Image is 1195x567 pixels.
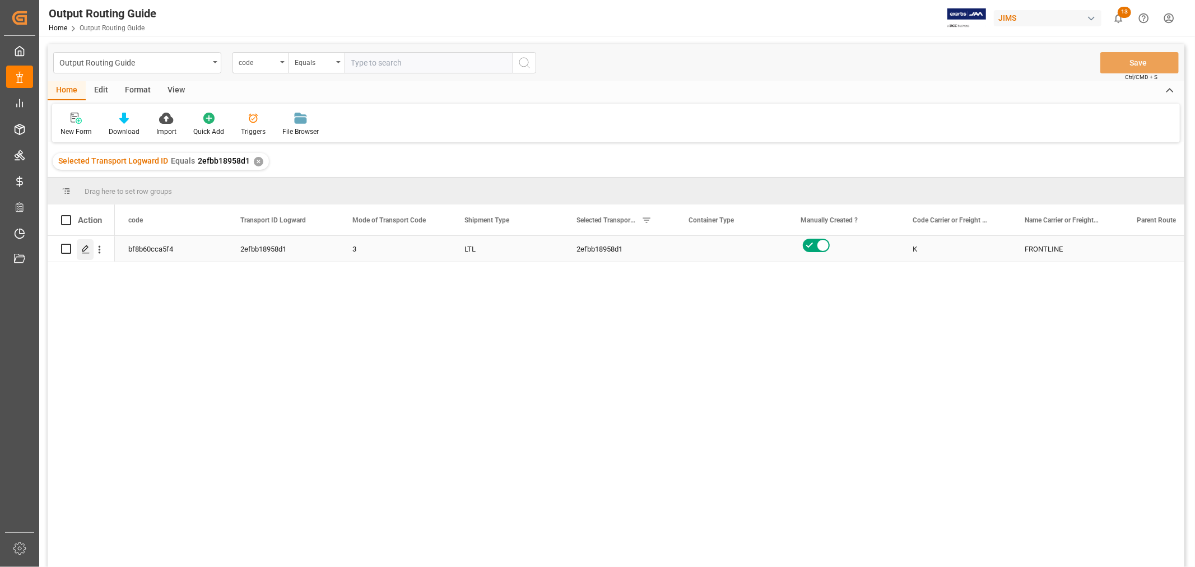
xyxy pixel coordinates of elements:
[1011,236,1123,262] div: FRONTLINE
[48,236,115,262] div: Press SPACE to select this row.
[282,127,319,137] div: File Browser
[947,8,986,28] img: Exertis%20JAM%20-%20Email%20Logo.jpg_1722504956.jpg
[1025,216,1100,224] span: Name Carrier or Freight Forwarder
[233,52,289,73] button: open menu
[59,55,209,69] div: Output Routing Guide
[1131,6,1156,31] button: Help Center
[1137,216,1176,224] span: Parent Route
[48,81,86,100] div: Home
[994,10,1101,26] div: JIMS
[85,187,172,196] span: Drag here to set row groups
[254,157,263,166] div: ✕
[451,236,563,262] div: LTL
[801,216,858,224] span: Manually Created ?
[115,236,227,262] div: bf8b60cca5f4
[159,81,193,100] div: View
[689,216,734,224] span: Container Type
[1118,7,1131,18] span: 13
[240,216,306,224] span: Transport ID Logward
[53,52,221,73] button: open menu
[241,127,266,137] div: Triggers
[563,236,675,262] div: 2efbb18958d1
[289,52,345,73] button: open menu
[352,216,426,224] span: Mode of Transport Code
[994,7,1106,29] button: JIMS
[1106,6,1131,31] button: show 13 new notifications
[239,55,277,68] div: code
[49,5,156,22] div: Output Routing Guide
[227,236,339,262] div: 2efbb18958d1
[576,216,637,224] span: Selected Transport Logward ID
[339,236,451,262] div: 3
[198,156,250,165] span: 2efbb18958d1
[513,52,536,73] button: search button
[128,216,143,224] span: code
[1100,52,1179,73] button: Save
[899,236,1011,262] div: K
[193,127,224,137] div: Quick Add
[78,215,102,225] div: Action
[1125,73,1157,81] span: Ctrl/CMD + S
[61,127,92,137] div: New Form
[156,127,176,137] div: Import
[345,52,513,73] input: Type to search
[913,216,988,224] span: Code Carrier or Freight Forwarder
[58,156,168,165] span: Selected Transport Logward ID
[117,81,159,100] div: Format
[464,216,509,224] span: Shipment Type
[171,156,195,165] span: Equals
[86,81,117,100] div: Edit
[295,55,333,68] div: Equals
[109,127,140,137] div: Download
[49,24,67,32] a: Home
